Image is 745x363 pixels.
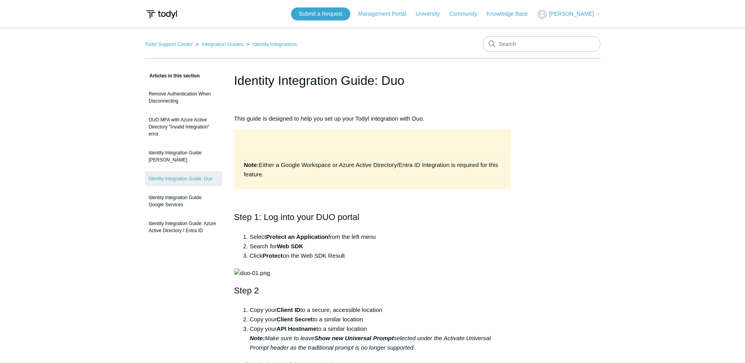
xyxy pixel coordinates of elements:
[276,325,317,332] strong: API Hostname
[416,10,447,18] a: University
[201,41,243,47] a: Integration Guides
[253,41,297,47] a: Identity Integrations
[234,284,511,297] h2: Step 2
[315,335,394,341] strong: Show new Universal Prompt
[145,112,222,141] a: DUO MFA with Azure Active Directory "Invalid Integration" error
[244,161,259,168] strong: Note:
[194,41,245,47] li: Integration Guides
[487,10,536,18] a: Knowledge Base
[240,157,505,183] td: Either a Google Workspace or Azure Active Directory/Entra ID Integration is required for this fea...
[250,232,511,242] li: Select from the left menu
[250,305,511,315] li: Copy your to a secure, accessible location
[250,335,265,341] strong: Note:
[234,268,270,278] img: duo-01.png
[483,36,600,52] input: Search
[145,171,222,186] a: Identity Integration Guide: Duo
[145,7,178,22] img: Todyl Support Center Help Center home page
[234,114,511,123] p: This guide is designed to help you set up your Todyl integration with Duo.
[245,41,297,47] li: Identity Integrations
[449,10,485,18] a: Community
[250,324,511,352] li: Copy your to a similar location
[145,190,222,212] a: Identity Integration Guide: Google Services
[145,73,200,79] span: Articles in this section
[234,210,511,224] h2: Step 1: Log into your DUO portal
[291,7,350,20] a: Submit a Request
[250,335,491,351] em: Make sure to leave selected under the Activate Universal Prompt header as the traditional prompt ...
[266,233,328,240] strong: Protect an Application
[250,315,511,324] li: Copy your to a similar location
[145,145,222,167] a: Identity Integration Guide: [PERSON_NAME]
[358,10,414,18] a: Management Portal
[145,41,194,47] li: Todyl Support Center
[276,316,313,323] strong: Client Secret
[234,71,511,90] h1: Identity Integration Guide: Duo
[549,11,594,17] span: [PERSON_NAME]
[145,216,222,238] a: Identity Integration Guide: Azure Active Directory / Entra ID
[537,9,600,19] button: [PERSON_NAME]
[277,243,303,249] strong: Web SDK
[145,86,222,108] a: Remove Authentication When Disconnecting
[262,252,283,259] strong: Protect
[276,306,300,313] strong: Client ID
[250,242,511,251] li: Search for
[250,251,511,260] li: Click on the Web SDK Result
[145,41,193,47] a: Todyl Support Center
